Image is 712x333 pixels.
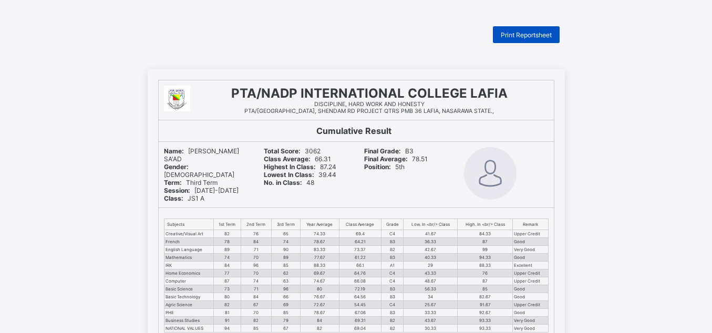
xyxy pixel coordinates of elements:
td: Very Good [513,325,548,332]
b: No. in Class: [264,179,302,186]
td: 83.33 [300,246,339,254]
b: Lowest In Class: [264,171,314,179]
td: 72.67 [300,301,339,309]
span: [DATE]-[DATE] [164,186,239,194]
span: [DEMOGRAPHIC_DATA] [164,163,234,179]
b: Total Score: [264,147,301,155]
td: 74 [271,238,300,246]
td: 94.33 [458,254,513,262]
b: Final Average: [364,155,408,163]
td: 84 [300,317,339,325]
td: 88.33 [458,262,513,269]
td: B3 [381,285,404,293]
td: 96 [241,262,271,269]
span: Third Term [164,179,218,186]
td: C4 [381,277,404,285]
td: 73 [213,285,241,293]
td: 70 [241,254,271,262]
td: 74.67 [300,277,339,285]
td: C4 [381,301,404,309]
td: Upper Credit [513,269,548,277]
td: 78 [213,238,241,246]
td: 87 [458,238,513,246]
td: Good [513,254,548,262]
span: 3062 [264,147,321,155]
td: 64.21 [339,238,381,246]
td: 25.67 [404,301,458,309]
span: 87.24 [264,163,336,171]
td: 71 [241,285,271,293]
td: Basic Science [164,285,213,293]
th: Remark [513,219,548,230]
td: 29 [404,262,458,269]
td: Very Good [513,246,548,254]
td: Upper Credit [513,277,548,285]
td: 70 [241,269,271,277]
td: 69.67 [300,269,339,277]
td: 82 [213,301,241,309]
td: 80 [213,293,241,301]
td: 84.33 [458,230,513,238]
td: 78.67 [300,238,339,246]
th: Year Average [300,219,339,230]
th: 1st Term [213,219,241,230]
td: 99 [458,246,513,254]
td: Very Good [513,317,548,325]
td: B3 [381,254,404,262]
td: 87 [213,277,241,285]
td: B2 [381,246,404,254]
td: 61.22 [339,254,381,262]
td: 43.67 [404,317,458,325]
td: 30.33 [404,325,458,332]
td: 33.33 [404,309,458,317]
td: 36.33 [404,238,458,246]
td: 66.08 [339,277,381,285]
span: DISCIPLINE, HARD WORK AND HONESTY [314,101,425,108]
b: Position: [364,163,391,171]
span: 39.44 [264,171,336,179]
td: 79 [271,317,300,325]
td: 67 [271,325,300,332]
td: Home Economics [164,269,213,277]
span: PTA/NADP INTERNATIONAL COLLEGE LAFIA [231,86,508,101]
td: 82 [241,317,271,325]
td: 67 [241,301,271,309]
td: 81 [213,309,241,317]
td: 84 [241,293,271,301]
td: 69.31 [339,317,381,325]
td: B2 [381,317,404,325]
td: 64.56 [339,293,381,301]
td: 76 [458,269,513,277]
td: NATIONAL VALUES [164,325,213,332]
b: Highest In Class: [264,163,316,171]
td: 88.33 [300,262,339,269]
td: 89 [213,246,241,254]
td: 91.67 [458,301,513,309]
td: 85 [271,309,300,317]
td: 69.4 [339,230,381,238]
td: B2 [381,325,404,332]
td: 93.33 [458,325,513,332]
b: Term: [164,179,182,186]
span: 66.31 [264,155,331,163]
td: 84 [241,238,271,246]
td: 90 [271,246,300,254]
td: 78.67 [300,309,339,317]
th: 2nd Term [241,219,271,230]
td: 65 [271,230,300,238]
td: 69 [271,301,300,309]
td: C4 [381,269,404,277]
td: 40.33 [404,254,458,262]
td: 82.67 [458,293,513,301]
span: PTA/[GEOGRAPHIC_DATA], SHENDAM RD PROJECT QTRS PMB 36 LAFIA, NASARAWA STATE., [244,108,494,115]
td: B3 [381,293,404,301]
td: 34 [404,293,458,301]
td: Good [513,293,548,301]
td: Good [513,309,548,317]
th: 3rd Term [271,219,300,230]
span: JS1 A [164,194,204,202]
td: 76.67 [300,293,339,301]
td: 76 [241,230,271,238]
td: 71 [241,246,271,254]
td: 66.1 [339,262,381,269]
